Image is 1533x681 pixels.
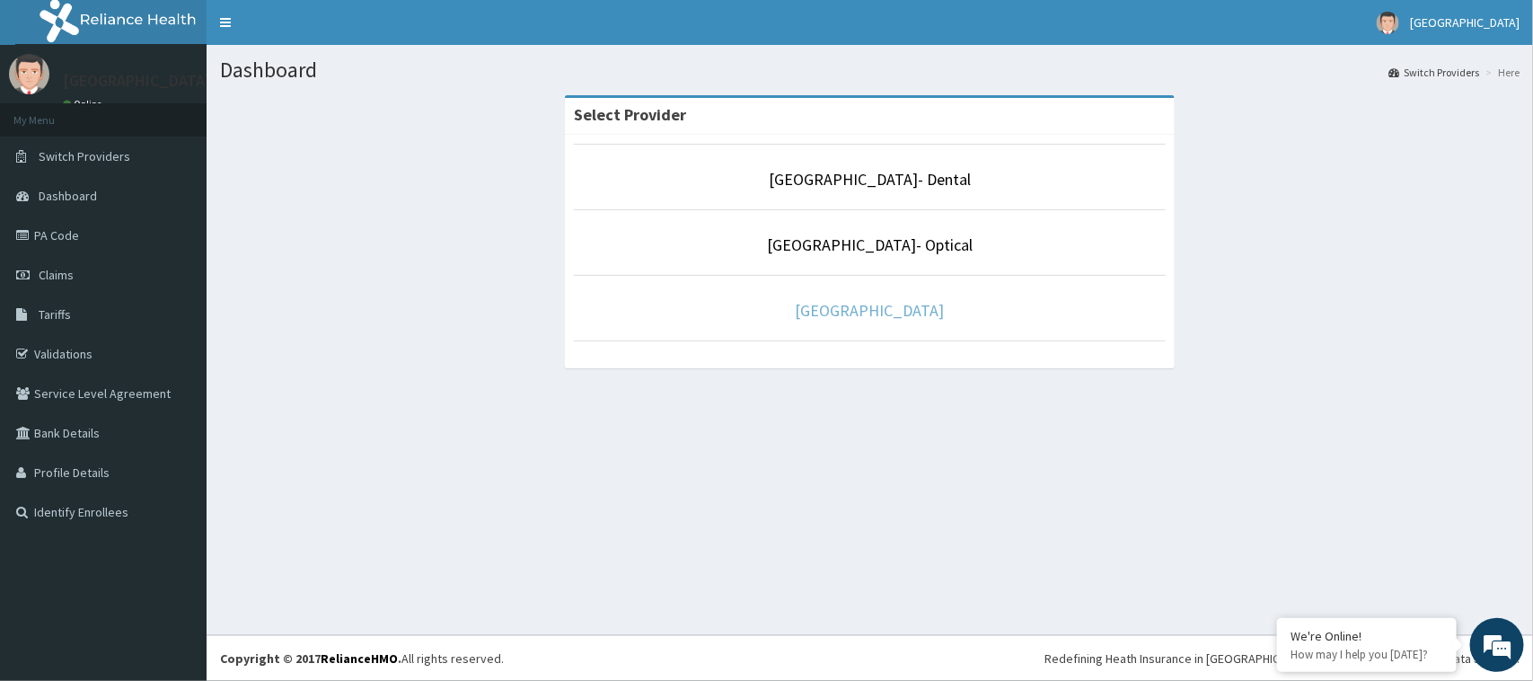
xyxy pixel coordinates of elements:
a: Switch Providers [1388,65,1479,80]
span: Claims [39,267,74,283]
img: User Image [1377,12,1399,34]
a: Online [63,98,106,111]
a: RelianceHMO [321,650,398,667]
a: [GEOGRAPHIC_DATA]- Dental [769,169,971,190]
li: Here [1481,65,1520,80]
span: Switch Providers [39,148,130,164]
div: Chat with us now [93,101,302,124]
footer: All rights reserved. [207,635,1533,681]
span: We're online! [104,226,248,408]
span: Dashboard [39,188,97,204]
p: How may I help you today? [1291,647,1443,662]
div: Minimize live chat window [295,9,338,52]
p: [GEOGRAPHIC_DATA] [63,73,211,89]
strong: Copyright © 2017 . [220,650,401,667]
span: [GEOGRAPHIC_DATA] [1410,14,1520,31]
h1: Dashboard [220,58,1520,82]
img: d_794563401_company_1708531726252_794563401 [33,90,73,135]
a: [GEOGRAPHIC_DATA]- Optical [767,234,973,255]
textarea: Type your message and hit 'Enter' [9,491,342,553]
div: We're Online! [1291,628,1443,644]
a: [GEOGRAPHIC_DATA] [796,300,945,321]
span: Tariffs [39,306,71,323]
div: Redefining Heath Insurance in [GEOGRAPHIC_DATA] using Telemedicine and Data Science! [1044,650,1520,668]
img: User Image [9,54,49,94]
strong: Select Provider [574,104,686,125]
